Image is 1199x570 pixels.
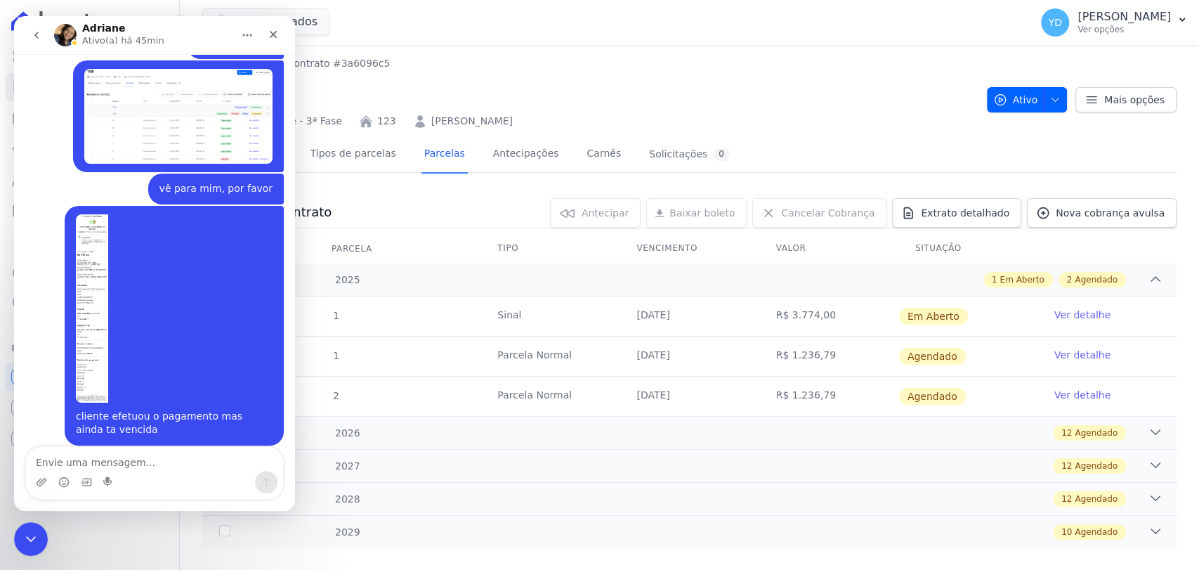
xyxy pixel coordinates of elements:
button: YD [PERSON_NAME] Ver opções [1030,3,1199,42]
span: Agendado [1075,526,1118,538]
span: Agendado [1075,493,1118,505]
span: 2 [1067,273,1073,286]
span: 10 [1061,526,1072,538]
span: 1 [332,350,339,361]
span: Agendado [1075,427,1118,439]
nav: Breadcrumb [202,56,976,71]
div: Plataformas [11,340,168,357]
span: 12 [1061,460,1072,472]
div: cliente efetuou o pagamento mas ainda ta vencida [62,394,258,421]
a: Visão Geral [6,42,173,70]
span: Nova cobrança avulsa [1056,206,1165,220]
th: Valor [759,234,898,264]
div: YRIS diz… [11,157,270,190]
button: Seletor de emoji [44,460,55,472]
a: Crédito [6,259,173,287]
a: [PERSON_NAME] [431,114,513,129]
td: [DATE] [620,297,759,336]
span: 2 [332,390,339,401]
span: Agendado [899,348,966,365]
a: Contratos [6,73,173,101]
div: vê para mim, por favor [134,157,270,188]
a: Solicitações0 [646,136,733,174]
th: Tipo [480,234,620,264]
td: R$ 1.236,79 [759,377,898,416]
button: Start recording [89,460,100,472]
a: 123 [377,114,396,129]
div: YRIS diz… [11,44,270,157]
textarea: Envie uma mensagem... [12,431,269,455]
span: Agendado [1075,460,1118,472]
button: Ativo [987,87,1068,112]
span: Mais opções [1104,93,1165,107]
span: Ativo [993,87,1038,112]
td: Parcela Normal [480,377,620,416]
a: Conta Hent [6,394,173,422]
div: cliente efetuou o pagamento mas ainda ta vencida [51,190,270,429]
td: [DATE] [620,337,759,376]
a: Antecipações [490,136,562,174]
div: vê para mim, por favor [145,166,258,180]
td: R$ 3.774,00 [759,297,898,336]
td: Parcela Normal [480,337,620,376]
button: Seletor de Gif [67,460,78,472]
p: Ativo(a) há 45min [68,18,150,32]
span: Em Aberto [1000,273,1044,286]
nav: Breadcrumb [202,56,390,71]
button: Enviar mensagem… [241,455,263,477]
div: YRIS diz… [11,190,270,441]
a: Recebíveis [6,363,173,391]
p: [PERSON_NAME] [1077,10,1171,24]
span: 12 [1061,493,1072,505]
a: Mais opções [1075,87,1177,112]
a: Transferências [6,228,173,256]
h2: 123 [202,77,976,108]
p: Ver opções [1077,24,1171,35]
span: 1 [992,273,997,286]
a: Ver detalhe [1054,388,1110,402]
th: Vencimento [620,234,759,264]
div: Solicitações [649,148,730,161]
td: R$ 1.236,79 [759,337,898,376]
a: Ver detalhe [1054,348,1110,362]
span: Agendado [899,388,966,405]
span: Extrato detalhado [921,206,1009,220]
a: Tipos de parcelas [308,136,399,174]
div: Fechar [247,6,272,31]
button: Início [220,6,247,32]
a: Contrato #3a6096c5 [287,56,390,71]
a: Carnês [584,136,624,174]
th: Situação [898,234,1037,264]
a: Parcelas [6,104,173,132]
span: Em Aberto [899,308,968,325]
a: Clientes [6,166,173,194]
iframe: Intercom live chat [14,16,295,511]
span: 12 [1061,427,1072,439]
a: Extrato detalhado [892,198,1021,228]
iframe: Intercom live chat [14,522,48,556]
a: Lotes [6,135,173,163]
span: YD [1048,18,1061,27]
button: Carregar anexo [22,460,33,472]
a: Negativação [6,290,173,318]
a: Nova cobrança avulsa [1027,198,1177,228]
span: 1 [332,310,339,321]
span: Agendado [1075,273,1118,286]
a: Ver detalhe [1054,308,1110,322]
a: Minha Carteira [6,197,173,225]
button: 4 selecionados [202,8,329,35]
a: Parcelas [421,136,468,174]
td: [DATE] [620,377,759,416]
div: Parcela [315,235,389,263]
td: Sinal [480,297,620,336]
div: 0 [713,148,730,161]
